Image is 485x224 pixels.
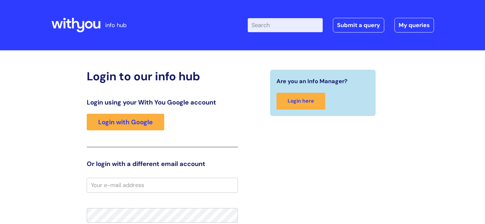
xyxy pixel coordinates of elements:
[87,160,238,168] h3: Or login with a different email account
[248,18,323,32] input: Search
[276,93,325,110] a: Login here
[87,69,238,83] h2: Login to our info hub
[105,20,127,30] p: info hub
[87,98,238,106] h3: Login using your With You Google account
[394,18,434,33] a: My queries
[276,76,348,86] span: Are you an Info Manager?
[87,114,164,130] a: Login with Google
[87,178,238,192] input: Your e-mail address
[333,18,384,33] a: Submit a query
